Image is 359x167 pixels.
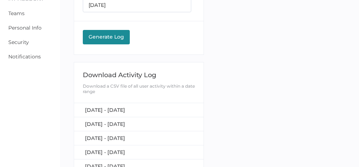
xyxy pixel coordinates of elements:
[85,135,125,141] span: [DATE] - [DATE]
[83,83,195,94] div: Download a CSV file of all user activity within a date range
[83,30,130,44] button: Generate Log
[8,10,25,17] a: Teams
[85,149,125,155] span: [DATE] - [DATE]
[8,25,42,31] a: Personal Info
[8,53,41,60] a: Notifications
[86,34,126,40] div: Generate Log
[83,71,195,79] div: Download Activity Log
[85,121,125,127] span: [DATE] - [DATE]
[8,39,29,45] a: Security
[85,107,125,113] span: [DATE] - [DATE]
